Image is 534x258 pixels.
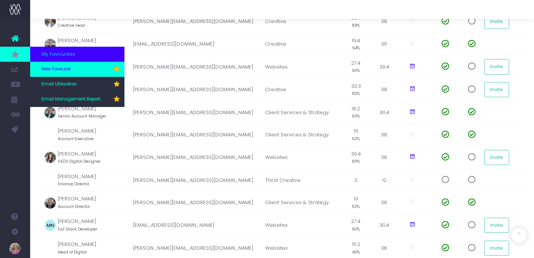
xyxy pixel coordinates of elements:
[371,124,397,146] td: 38
[30,92,124,107] a: Email Management Report
[41,96,100,103] span: Email Management Report
[58,248,87,255] small: Head of Digital
[352,21,360,28] small: 88%
[58,214,129,237] td: [PERSON_NAME]
[341,33,371,55] td: 19.4
[129,191,261,214] td: [PERSON_NAME][EMAIL_ADDRESS][DOMAIN_NAME]
[352,112,360,119] small: 60%
[58,135,94,142] small: Account Executive
[352,67,360,73] small: 90%
[371,169,397,192] td: 12
[58,191,129,214] td: [PERSON_NAME]
[58,44,91,51] small: Head of Creative
[341,169,371,192] td: 0
[58,146,129,169] td: [PERSON_NAME]
[341,124,371,146] td: 19
[341,191,371,214] td: 19
[341,214,371,237] td: 27.4
[58,124,129,146] td: [PERSON_NAME]
[129,214,261,237] td: [EMAIL_ADDRESS][DOMAIN_NAME]
[58,157,101,164] small: UX/UI Digital Designer
[261,78,341,101] td: Creative
[41,50,75,58] span: My Favourites
[261,214,341,237] td: Websites
[341,78,371,101] td: 32.3
[9,243,21,254] img: images/default_profile_image.png
[44,197,56,209] img: profile_images
[261,55,341,78] td: Websites
[484,241,509,256] button: Invite
[484,14,509,29] button: Invite
[371,101,397,124] td: 30.4
[44,107,56,118] img: profile_images
[261,146,341,169] td: Websites
[129,55,261,78] td: [PERSON_NAME][EMAIL_ADDRESS][DOMAIN_NAME]
[129,33,261,55] td: [EMAIL_ADDRESS][DOMAIN_NAME]
[352,157,360,164] small: 80%
[341,10,371,33] td: 33.4
[30,62,124,77] a: New Forecast
[261,10,341,33] td: Creative
[129,169,261,192] td: [PERSON_NAME][EMAIL_ADDRESS][DOMAIN_NAME]
[371,10,397,33] td: 38
[352,44,360,51] small: 54%
[261,191,341,214] td: Client Services & Strategy
[352,90,360,96] small: 85%
[341,101,371,124] td: 18.2
[44,243,56,254] img: profile_images
[371,191,397,214] td: 38
[58,180,89,187] small: Finance Director
[352,248,360,255] small: 40%
[371,78,397,101] td: 38
[44,130,56,141] img: profile_images
[371,55,397,78] td: 30.4
[44,220,56,231] img: profile_images
[352,203,360,209] small: 50%
[129,101,261,124] td: [PERSON_NAME][EMAIL_ADDRESS][DOMAIN_NAME]
[341,146,371,169] td: 30.4
[58,33,129,55] td: [PERSON_NAME]
[371,33,397,55] td: 36
[129,78,261,101] td: [PERSON_NAME][EMAIL_ADDRESS][DOMAIN_NAME]
[484,218,509,233] button: Invite
[44,175,56,186] img: profile_images
[261,101,341,124] td: Client Services & Strategy
[44,152,56,163] img: profile_images
[352,135,360,142] small: 50%
[484,59,509,74] button: Invite
[58,10,129,33] td: [PERSON_NAME]
[484,82,509,97] button: Invite
[341,55,371,78] td: 27.4
[41,81,77,88] span: Email Utilisation
[41,66,71,73] span: New Forecast
[484,150,509,165] button: Invite
[44,39,56,50] img: profile_images
[129,146,261,169] td: [PERSON_NAME][EMAIL_ADDRESS][DOMAIN_NAME]
[30,77,124,92] a: Email Utilisation
[58,203,90,209] small: Account Director
[58,21,85,28] small: Creative Lead
[58,101,129,124] td: [PERSON_NAME]
[129,10,261,33] td: [PERSON_NAME][EMAIL_ADDRESS][DOMAIN_NAME]
[371,146,397,169] td: 38
[261,124,341,146] td: Client Services & Strategy
[261,169,341,192] td: Thirst Creative
[44,16,56,27] img: profile_images
[58,225,97,232] small: Full Stack Developer
[58,169,129,192] td: [PERSON_NAME]
[58,112,106,119] small: Senior Account Manager
[129,124,261,146] td: [PERSON_NAME][EMAIL_ADDRESS][DOMAIN_NAME]
[371,214,397,237] td: 30.4
[352,225,360,232] small: 90%
[261,33,341,55] td: Creative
